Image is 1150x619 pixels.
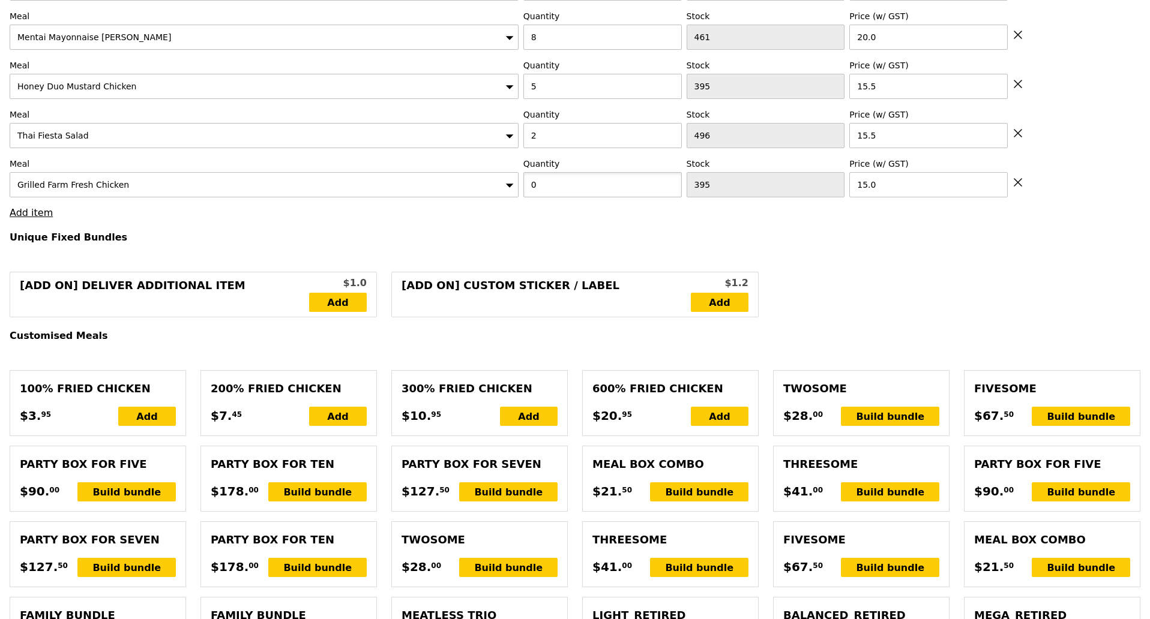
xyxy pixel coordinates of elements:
[650,558,748,577] div: Build bundle
[439,485,450,495] span: 50
[974,380,1130,397] div: Fivesome
[974,456,1130,473] div: Party Box for Five
[691,407,748,426] div: Add
[691,293,748,312] a: Add
[849,109,1008,121] label: Price (w/ GST)
[17,131,89,140] span: Thai Fiesta Salad
[783,558,813,576] span: $67.
[20,531,176,548] div: Party Box for Seven
[523,59,682,71] label: Quantity
[10,10,519,22] label: Meal
[10,207,53,218] a: Add item
[783,531,939,548] div: Fivesome
[248,485,259,495] span: 00
[49,485,59,495] span: 00
[783,456,939,473] div: Threesome
[248,561,259,570] span: 00
[402,277,691,312] div: [Add on] Custom Sticker / Label
[10,232,1140,243] h4: Unique Fixed Bundles
[211,380,367,397] div: 200% Fried Chicken
[687,109,845,121] label: Stock
[691,276,748,290] div: $1.2
[650,482,748,501] div: Build bundle
[20,407,41,425] span: $3.
[309,276,367,290] div: $1.0
[974,558,1004,576] span: $21.
[1004,485,1014,495] span: 00
[1032,558,1130,577] div: Build bundle
[849,10,1008,22] label: Price (w/ GST)
[20,380,176,397] div: 100% Fried Chicken
[849,158,1008,170] label: Price (w/ GST)
[459,558,558,577] div: Build bundle
[232,410,242,419] span: 45
[813,410,823,419] span: 00
[813,485,823,495] span: 00
[841,558,939,577] div: Build bundle
[402,407,431,425] span: $10.
[1032,407,1130,426] div: Build bundle
[309,407,367,426] div: Add
[17,82,136,91] span: Honey Duo Mustard Chicken
[1032,482,1130,501] div: Build bundle
[402,482,439,500] span: $127.
[77,558,176,577] div: Build bundle
[523,109,682,121] label: Quantity
[77,482,176,501] div: Build bundle
[211,531,367,548] div: Party Box for Ten
[783,380,939,397] div: Twosome
[268,558,367,577] div: Build bundle
[10,158,519,170] label: Meal
[309,293,367,312] a: Add
[58,561,68,570] span: 50
[41,410,51,419] span: 95
[687,158,845,170] label: Stock
[211,482,248,500] span: $178.
[523,10,682,22] label: Quantity
[431,410,441,419] span: 95
[500,407,558,426] div: Add
[402,380,558,397] div: 300% Fried Chicken
[592,531,748,548] div: Threesome
[841,407,939,426] div: Build bundle
[20,482,49,500] span: $90.
[402,531,558,548] div: Twosome
[211,558,248,576] span: $178.
[974,482,1004,500] span: $90.
[211,407,232,425] span: $7.
[402,558,431,576] span: $28.
[402,456,558,473] div: Party Box for Seven
[974,531,1130,548] div: Meal Box Combo
[592,380,748,397] div: 600% Fried Chicken
[1004,561,1014,570] span: 50
[592,456,748,473] div: Meal Box Combo
[687,10,845,22] label: Stock
[20,456,176,473] div: Party Box for Five
[622,410,632,419] span: 95
[211,456,367,473] div: Party Box for Ten
[813,561,823,570] span: 50
[10,330,1140,341] h4: Customised Meals
[118,407,176,426] div: Add
[841,482,939,501] div: Build bundle
[17,180,129,190] span: Grilled Farm Fresh Chicken
[10,109,519,121] label: Meal
[459,482,558,501] div: Build bundle
[20,558,58,576] span: $127.
[622,561,632,570] span: 00
[431,561,441,570] span: 00
[17,32,171,42] span: Mentai Mayonnaise [PERSON_NAME]
[10,59,519,71] label: Meal
[783,407,813,425] span: $28.
[1004,410,1014,419] span: 50
[622,485,632,495] span: 50
[687,59,845,71] label: Stock
[849,59,1008,71] label: Price (w/ GST)
[592,407,622,425] span: $20.
[523,158,682,170] label: Quantity
[592,558,622,576] span: $41.
[783,482,813,500] span: $41.
[974,407,1004,425] span: $67.
[592,482,622,500] span: $21.
[268,482,367,501] div: Build bundle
